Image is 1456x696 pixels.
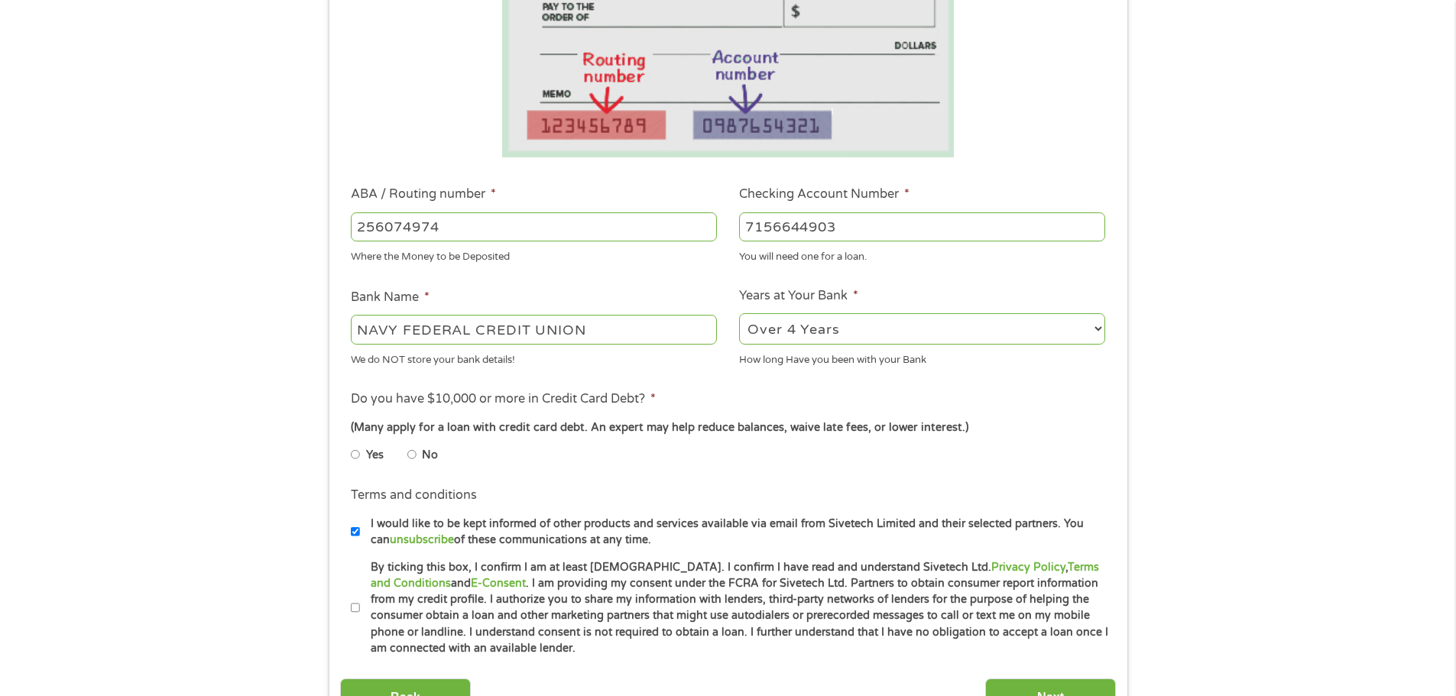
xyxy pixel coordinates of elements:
[351,212,717,241] input: 263177916
[360,559,1110,657] label: By ticking this box, I confirm I am at least [DEMOGRAPHIC_DATA]. I confirm I have read and unders...
[351,487,477,503] label: Terms and conditions
[371,561,1099,590] a: Terms and Conditions
[390,533,454,546] a: unsubscribe
[351,244,717,265] div: Where the Money to be Deposited
[351,290,430,306] label: Bank Name
[739,212,1105,241] input: 345634636
[739,186,910,202] label: Checking Account Number
[351,347,717,367] div: We do NOT store your bank details!
[360,516,1110,549] label: I would like to be kept informed of other products and services available via email from Sivetech...
[739,288,858,304] label: Years at Your Bank
[739,347,1105,367] div: How long Have you been with your Bank
[351,419,1104,436] div: (Many apply for a loan with credit card debt. An expert may help reduce balances, waive late fees...
[471,577,526,590] a: E-Consent
[351,186,496,202] label: ABA / Routing number
[366,447,384,464] label: Yes
[739,244,1105,265] div: You will need one for a loan.
[422,447,438,464] label: No
[991,561,1065,574] a: Privacy Policy
[351,391,656,407] label: Do you have $10,000 or more in Credit Card Debt?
